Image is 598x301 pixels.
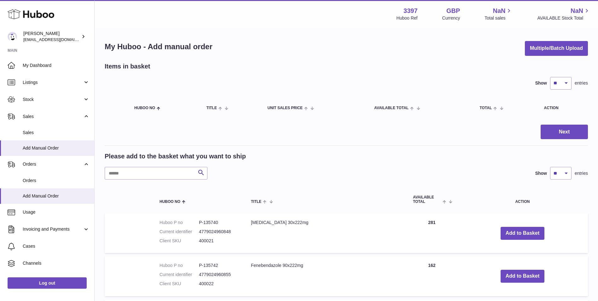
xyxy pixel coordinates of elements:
span: Title [251,200,261,204]
span: Huboo no [160,200,180,204]
label: Show [535,170,547,176]
span: Total sales [485,15,513,21]
span: Invoicing and Payments [23,226,83,232]
dt: Current identifier [160,229,199,235]
dd: 4779024960848 [199,229,238,235]
span: NaN [571,7,583,15]
dt: Current identifier [160,272,199,278]
h2: Items in basket [105,62,150,71]
span: Cases [23,243,90,249]
strong: 3397 [404,7,418,15]
span: Unit Sales Price [268,106,303,110]
a: NaN Total sales [485,7,513,21]
dd: 400022 [199,281,238,287]
dd: 4779024960855 [199,272,238,278]
button: Add to Basket [501,227,545,240]
td: [MEDICAL_DATA] 30x222mg [245,213,407,253]
img: sales@canchema.com [8,32,17,41]
span: Add Manual Order [23,193,90,199]
dt: Client SKU [160,281,199,287]
dt: Huboo P no [160,220,199,226]
span: Title [206,106,217,110]
dd: P-135742 [199,263,238,269]
span: Sales [23,130,90,136]
button: Next [541,125,588,139]
h2: Please add to the basket what you want to ship [105,152,246,161]
span: Sales [23,114,83,120]
span: My Dashboard [23,62,90,68]
strong: GBP [446,7,460,15]
td: 281 [407,213,457,253]
span: AVAILABLE Stock Total [537,15,590,21]
span: Stock [23,97,83,103]
span: Listings [23,80,83,86]
dd: P-135740 [199,220,238,226]
dt: Client SKU [160,238,199,244]
div: Currency [442,15,460,21]
span: Add Manual Order [23,145,90,151]
label: Show [535,80,547,86]
dd: 400021 [199,238,238,244]
button: Add to Basket [501,270,545,283]
div: Huboo Ref [397,15,418,21]
span: Orders [23,161,83,167]
h1: My Huboo - Add manual order [105,42,212,52]
span: AVAILABLE Total [374,106,409,110]
td: Fenebendazole 90x222mg [245,256,407,296]
dt: Huboo P no [160,263,199,269]
a: NaN AVAILABLE Stock Total [537,7,590,21]
span: Huboo no [134,106,155,110]
span: [EMAIL_ADDRESS][DOMAIN_NAME] [23,37,93,42]
div: [PERSON_NAME] [23,31,80,43]
button: Multiple/Batch Upload [525,41,588,56]
span: Channels [23,260,90,266]
span: Usage [23,209,90,215]
div: Action [544,106,582,110]
span: Total [479,106,492,110]
span: AVAILABLE Total [413,195,441,204]
td: 162 [407,256,457,296]
span: NaN [493,7,505,15]
th: Action [457,189,588,210]
span: entries [575,170,588,176]
a: Log out [8,277,87,289]
span: entries [575,80,588,86]
span: Orders [23,178,90,184]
